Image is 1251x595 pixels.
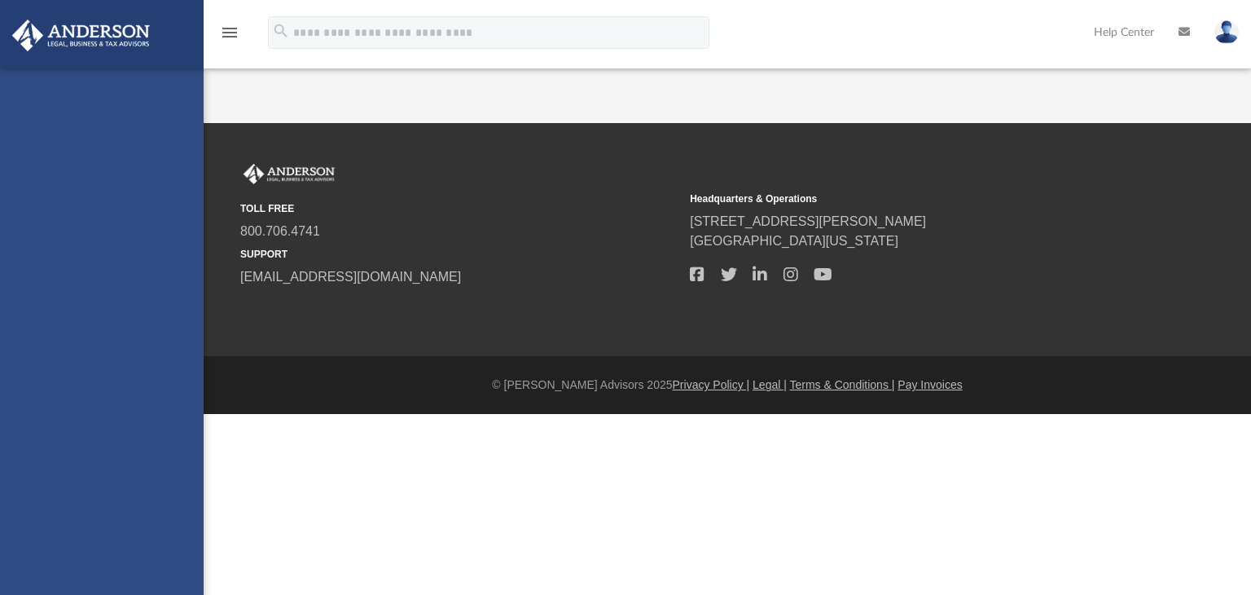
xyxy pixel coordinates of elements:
[240,224,320,238] a: 800.706.4741
[673,378,750,391] a: Privacy Policy |
[240,270,461,284] a: [EMAIL_ADDRESS][DOMAIN_NAME]
[898,378,962,391] a: Pay Invoices
[690,214,926,228] a: [STREET_ADDRESS][PERSON_NAME]
[7,20,155,51] img: Anderson Advisors Platinum Portal
[790,378,895,391] a: Terms & Conditions |
[220,23,239,42] i: menu
[240,247,678,262] small: SUPPORT
[753,378,787,391] a: Legal |
[240,201,678,216] small: TOLL FREE
[272,22,290,40] i: search
[240,164,338,185] img: Anderson Advisors Platinum Portal
[690,192,1128,206] small: Headquarters & Operations
[690,234,898,248] a: [GEOGRAPHIC_DATA][US_STATE]
[1214,20,1239,44] img: User Pic
[220,31,239,42] a: menu
[204,377,1251,394] div: © [PERSON_NAME] Advisors 2025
